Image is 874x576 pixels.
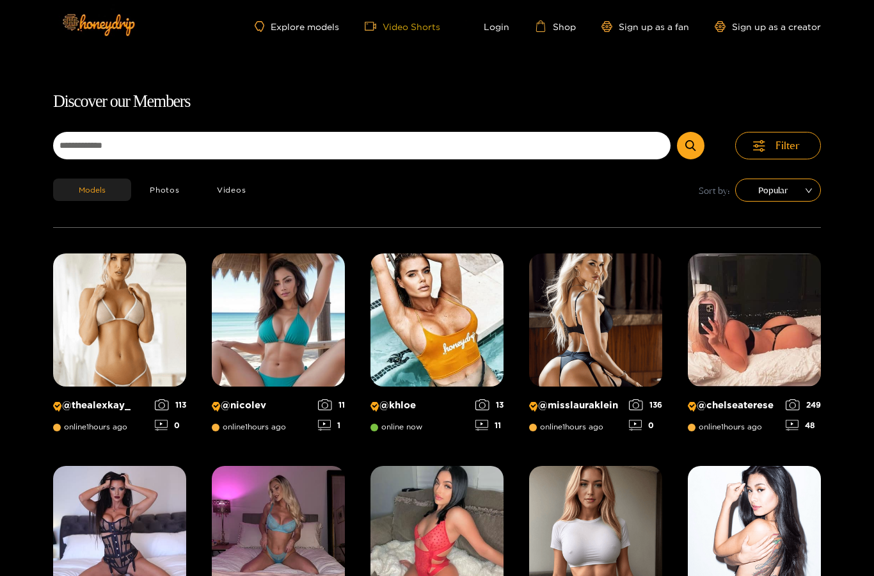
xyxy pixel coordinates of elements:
[475,420,504,431] div: 11
[365,20,383,32] span: video-camera
[688,253,821,440] a: Creator Profile Image: chelseaterese@chelseatereseonline1hours ago24948
[212,422,286,431] span: online 1 hours ago
[688,422,762,431] span: online 1 hours ago
[715,21,821,32] a: Sign up as a creator
[688,253,821,387] img: Creator Profile Image: chelseaterese
[318,420,345,431] div: 1
[212,399,312,412] p: @ nicolev
[370,422,422,431] span: online now
[529,253,662,440] a: Creator Profile Image: misslauraklein@misslaurakleinonline1hours ago1360
[53,179,131,201] button: Models
[475,399,504,410] div: 13
[53,422,127,431] span: online 1 hours ago
[535,20,576,32] a: Shop
[370,253,504,440] a: Creator Profile Image: khloe@khloeonline now1311
[529,253,662,387] img: Creator Profile Image: misslauraklein
[53,253,186,387] img: Creator Profile Image: thealexkay_
[529,399,623,412] p: @ misslauraklein
[466,20,509,32] a: Login
[365,20,440,32] a: Video Shorts
[735,132,821,159] button: Filter
[786,420,821,431] div: 48
[745,180,811,200] span: Popular
[629,399,662,410] div: 136
[688,399,779,412] p: @ chelseaterese
[775,138,800,153] span: Filter
[677,132,704,159] button: Submit Search
[318,399,345,410] div: 11
[212,253,345,387] img: Creator Profile Image: nicolev
[198,179,265,201] button: Videos
[735,179,821,202] div: sort
[529,422,603,431] span: online 1 hours ago
[370,253,504,387] img: Creator Profile Image: khloe
[370,399,469,412] p: @ khloe
[155,420,186,431] div: 0
[786,399,821,410] div: 249
[53,88,821,115] h1: Discover our Members
[601,21,689,32] a: Sign up as a fan
[131,179,198,201] button: Photos
[699,183,730,198] span: Sort by:
[53,399,148,412] p: @ thealexkay_
[629,420,662,431] div: 0
[53,253,186,440] a: Creator Profile Image: thealexkay_@thealexkay_online1hours ago1130
[212,253,345,440] a: Creator Profile Image: nicolev@nicolevonline1hours ago111
[255,21,339,32] a: Explore models
[155,399,186,410] div: 113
